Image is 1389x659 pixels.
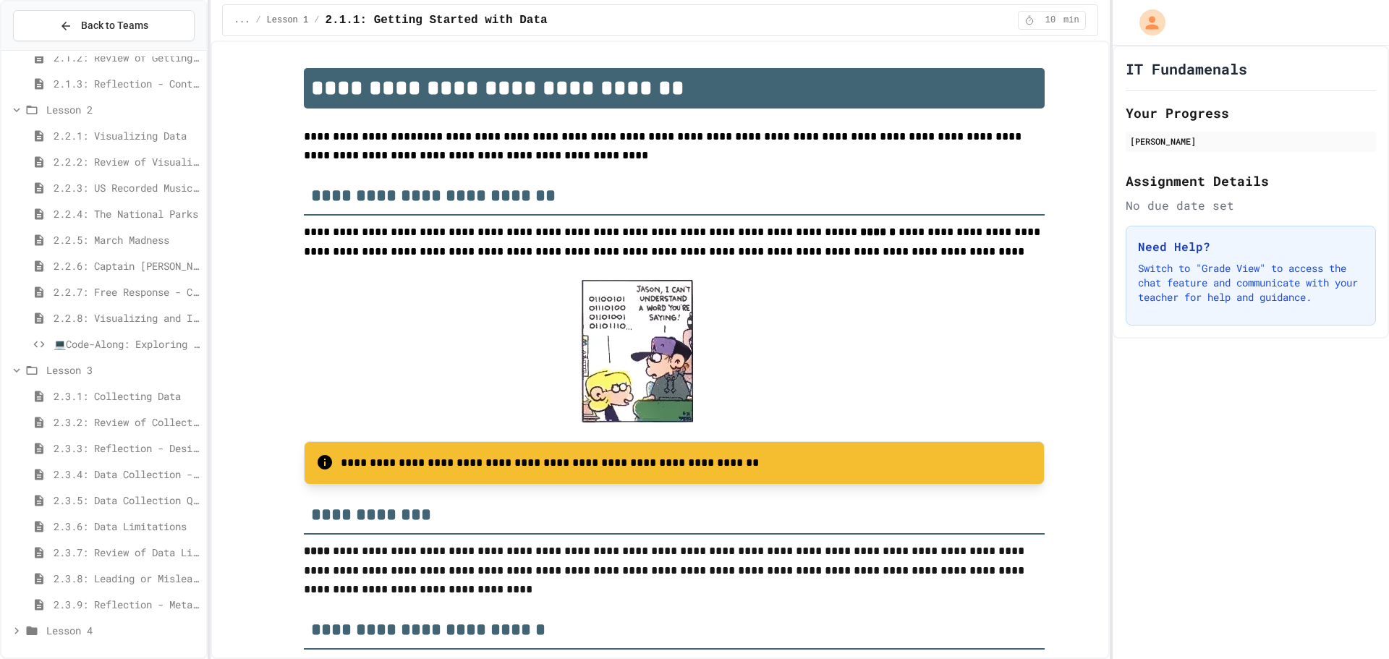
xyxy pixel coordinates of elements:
[1138,261,1364,305] p: Switch to "Grade View" to access the chat feature and communicate with your teacher for help and ...
[54,545,200,560] span: 2.3.7: Review of Data Limitations
[54,128,200,143] span: 2.2.1: Visualizing Data
[255,14,260,26] span: /
[54,206,200,221] span: 2.2.4: The National Parks
[1126,103,1376,123] h2: Your Progress
[81,18,148,33] span: Back to Teams
[54,414,200,430] span: 2.3.2: Review of Collecting Data
[1126,59,1247,79] h1: IT Fundamenals
[54,232,200,247] span: 2.2.5: March Madness
[54,467,200,482] span: 2.3.4: Data Collection - Self-Driving Cars
[267,14,309,26] span: Lesson 1
[1126,171,1376,191] h2: Assignment Details
[54,76,200,91] span: 2.1.3: Reflection - Continuously Collecting Data
[54,50,200,65] span: 2.1.2: Review of Getting Started with Data
[54,571,200,586] span: 2.3.8: Leading or Misleading?
[54,493,200,508] span: 2.3.5: Data Collection Quiz
[46,623,200,638] span: Lesson 4
[13,10,195,41] button: Back to Teams
[54,310,200,326] span: 2.2.8: Visualizing and Interpreting Data Quiz
[1130,135,1372,148] div: [PERSON_NAME]
[234,14,250,26] span: ...
[54,388,200,404] span: 2.3.1: Collecting Data
[54,441,200,456] span: 2.3.3: Reflection - Design a Survey
[1039,14,1062,26] span: 10
[314,14,319,26] span: /
[54,519,200,534] span: 2.3.6: Data Limitations
[54,284,200,299] span: 2.2.7: Free Response - Choosing a Visualization
[1138,238,1364,255] h3: Need Help?
[54,180,200,195] span: 2.2.3: US Recorded Music Revenue
[325,12,547,29] span: 2.1.1: Getting Started with Data
[54,154,200,169] span: 2.2.2: Review of Visualizing Data
[46,362,200,378] span: Lesson 3
[1126,197,1376,214] div: No due date set
[1124,6,1169,39] div: My Account
[54,258,200,273] span: 2.2.6: Captain [PERSON_NAME]
[54,336,200,352] span: 💻Code-Along: Exploring Data Through Visualization
[46,102,200,117] span: Lesson 2
[54,597,200,612] span: 2.3.9: Reflection - Metadata
[1063,14,1079,26] span: min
